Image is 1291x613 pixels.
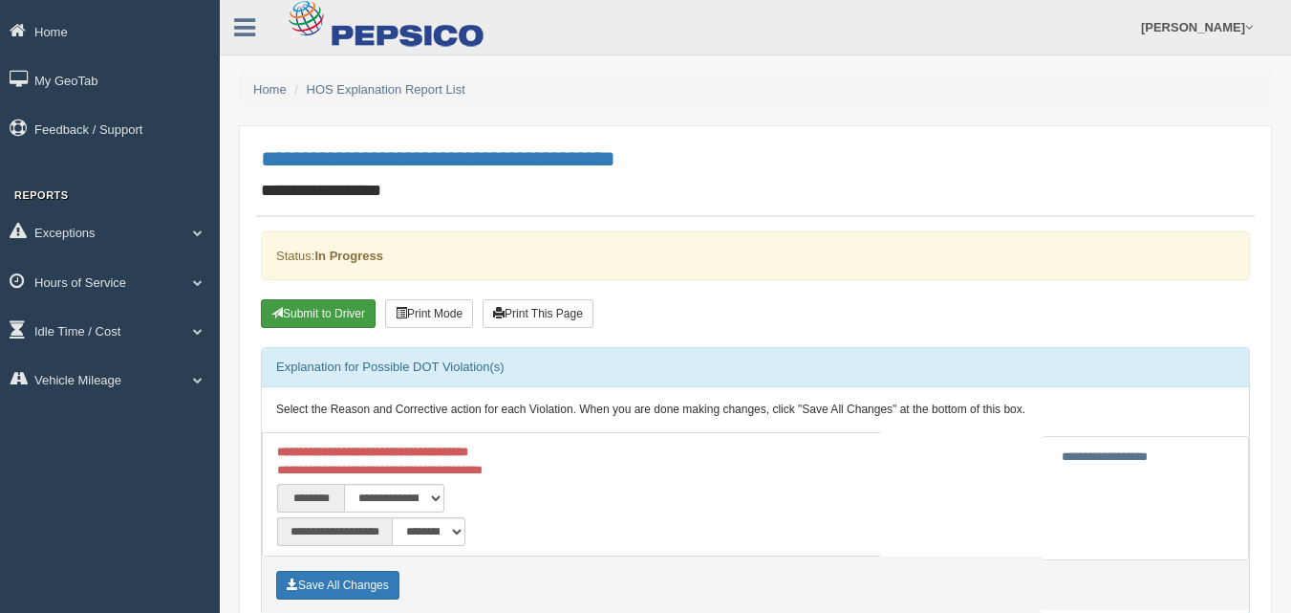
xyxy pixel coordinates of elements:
[261,231,1250,280] div: Status:
[253,82,287,97] a: Home
[314,249,383,263] strong: In Progress
[483,299,593,328] button: Print This Page
[276,571,399,600] button: Save
[261,299,376,328] button: Submit To Driver
[262,348,1249,386] div: Explanation for Possible DOT Violation(s)
[307,82,465,97] a: HOS Explanation Report List
[385,299,473,328] button: Print Mode
[262,387,1249,433] div: Select the Reason and Corrective action for each Violation. When you are done making changes, cli...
